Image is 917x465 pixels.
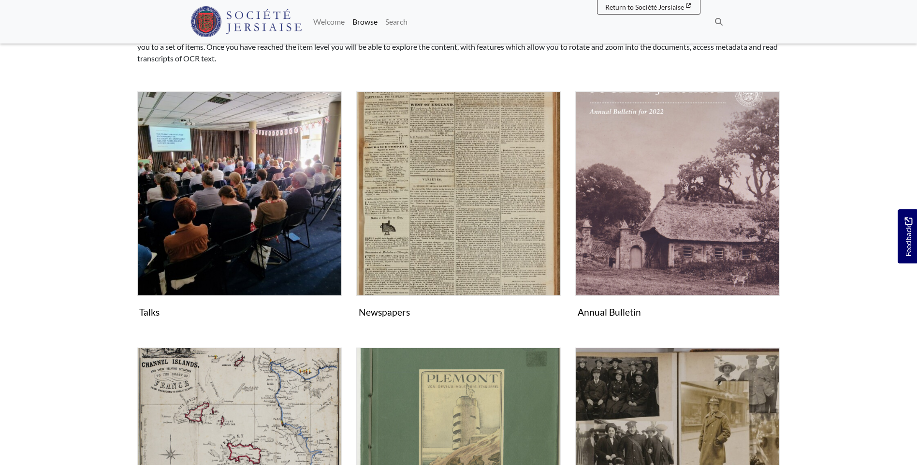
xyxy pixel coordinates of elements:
img: Talks [137,91,342,296]
a: Browse [349,12,381,31]
a: Search [381,12,411,31]
img: Société Jersiaise [190,6,302,37]
a: Newspapers Newspapers [356,91,561,321]
img: Annual Bulletin [575,91,780,296]
p: Clicking each collection box below will take you further into sub-collections that help to organi... [137,29,780,64]
a: Société Jersiaise logo [190,4,302,40]
img: Newspapers [356,91,561,296]
a: Talks Talks [137,91,342,321]
div: Subcollection [568,91,787,336]
a: Welcome [309,12,349,31]
a: Annual Bulletin Annual Bulletin [575,91,780,321]
div: Subcollection [130,91,349,336]
a: Would you like to provide feedback? [898,209,917,263]
span: Feedback [902,217,914,256]
div: Subcollection [349,91,568,336]
span: Return to Société Jersiaise [605,3,684,11]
